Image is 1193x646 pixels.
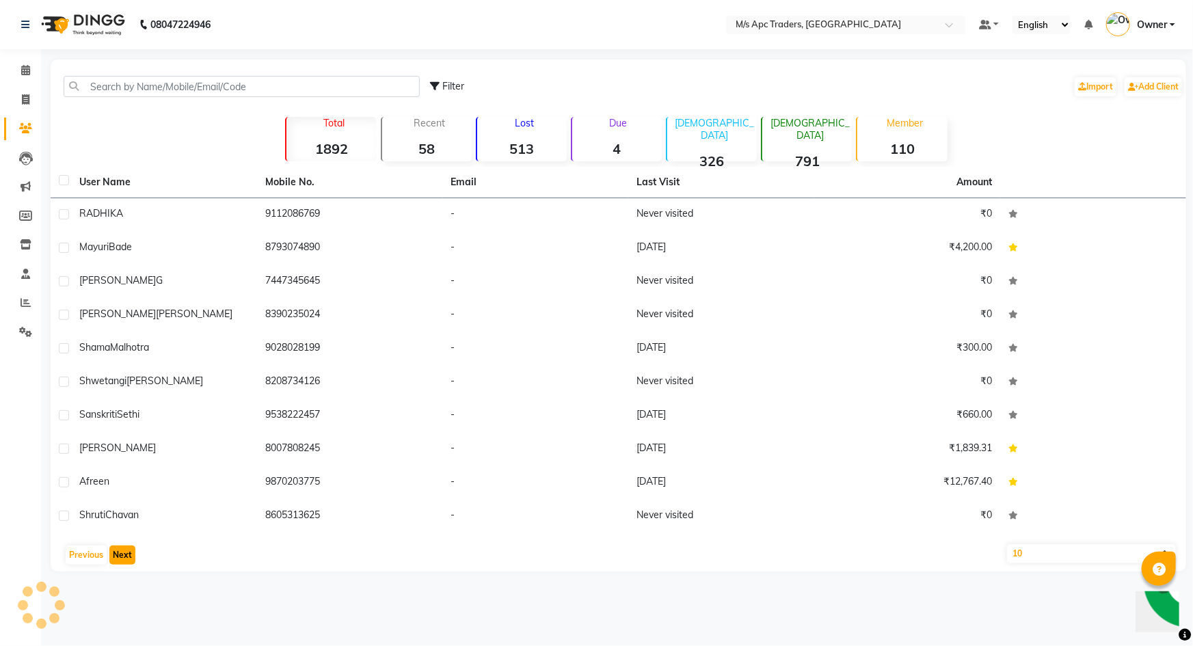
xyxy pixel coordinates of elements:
th: Last Visit [628,167,814,198]
img: Owner [1106,12,1130,36]
td: - [443,433,629,466]
td: [DATE] [628,232,814,265]
strong: 791 [762,152,852,170]
td: Never visited [628,500,814,533]
button: Previous [66,546,107,565]
span: RADHIKA [79,207,123,219]
p: Lost [483,117,567,129]
td: 7447345645 [257,265,443,299]
span: Malhotra [110,341,149,353]
td: 9112086769 [257,198,443,232]
td: ₹0 [814,198,1000,232]
td: Never visited [628,198,814,232]
td: ₹660.00 [814,399,1000,433]
td: [DATE] [628,399,814,433]
a: Import [1075,77,1116,96]
td: 8793074890 [257,232,443,265]
td: ₹0 [814,500,1000,533]
td: - [443,399,629,433]
td: - [443,366,629,399]
strong: 513 [477,140,567,157]
span: [PERSON_NAME] [126,375,203,387]
td: ₹300.00 [814,332,1000,366]
td: - [443,500,629,533]
td: 9538222457 [257,399,443,433]
span: Bade [109,241,132,253]
td: ₹1,839.31 [814,433,1000,466]
b: 08047224946 [150,5,211,44]
strong: 1892 [286,140,376,157]
td: 8390235024 [257,299,443,332]
span: Shruti [79,509,105,521]
a: Add Client [1125,77,1182,96]
td: - [443,232,629,265]
strong: 58 [382,140,472,157]
td: - [443,198,629,232]
span: [PERSON_NAME] [156,308,232,320]
td: 9870203775 [257,466,443,500]
span: Chavan [105,509,139,521]
span: Sethi [117,408,139,420]
strong: 4 [572,140,662,157]
span: Sanskriti [79,408,117,420]
td: ₹12,767.40 [814,466,1000,500]
iframe: chat widget [1136,591,1179,632]
strong: 326 [667,152,757,170]
span: Shwetangi [79,375,126,387]
span: G [156,274,163,286]
input: Search by Name/Mobile/Email/Code [64,76,420,97]
span: Shama [79,341,110,353]
td: ₹0 [814,265,1000,299]
strong: 110 [857,140,947,157]
span: Owner [1137,18,1167,32]
p: Due [575,117,662,129]
td: ₹0 [814,366,1000,399]
td: ₹0 [814,299,1000,332]
td: Never visited [628,265,814,299]
p: Total [292,117,376,129]
td: - [443,299,629,332]
td: [DATE] [628,466,814,500]
th: Email [443,167,629,198]
img: logo [35,5,129,44]
td: 8208734126 [257,366,443,399]
td: 9028028199 [257,332,443,366]
td: Never visited [628,366,814,399]
span: [PERSON_NAME] [79,274,156,286]
p: [DEMOGRAPHIC_DATA] [768,117,852,142]
td: [DATE] [628,332,814,366]
td: 8605313625 [257,500,443,533]
td: [DATE] [628,433,814,466]
p: [DEMOGRAPHIC_DATA] [673,117,757,142]
td: Never visited [628,299,814,332]
th: Mobile No. [257,167,443,198]
p: Recent [388,117,472,129]
p: Member [863,117,947,129]
td: ₹4,200.00 [814,232,1000,265]
span: Mayuri [79,241,109,253]
span: [PERSON_NAME] [79,308,156,320]
span: Filter [442,80,464,92]
td: - [443,332,629,366]
th: User Name [71,167,257,198]
td: 8007808245 [257,433,443,466]
button: Next [109,546,135,565]
span: Afreen [79,475,109,487]
td: - [443,265,629,299]
td: - [443,466,629,500]
th: Amount [948,167,1000,198]
span: [PERSON_NAME] [79,442,156,454]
